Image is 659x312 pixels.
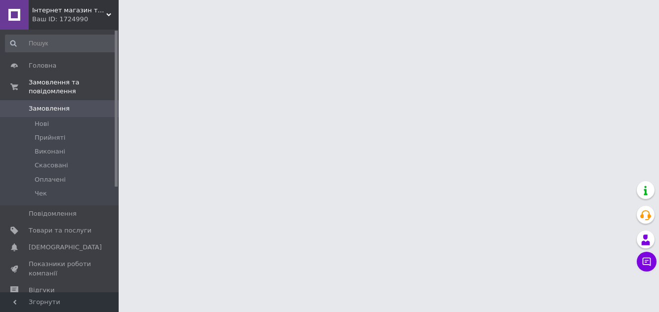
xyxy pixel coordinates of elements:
[29,209,77,218] span: Повідомлення
[35,189,47,198] span: Чек
[29,61,56,70] span: Головна
[35,133,65,142] span: Прийняті
[35,161,68,170] span: Скасовані
[29,260,91,277] span: Показники роботи компанії
[32,6,106,15] span: Інтернет магазин текстилю
[35,175,66,184] span: Оплачені
[29,104,70,113] span: Замовлення
[35,147,65,156] span: Виконані
[29,243,102,252] span: [DEMOGRAPHIC_DATA]
[35,119,49,128] span: Нові
[29,286,54,295] span: Відгуки
[5,35,117,52] input: Пошук
[29,226,91,235] span: Товари та послуги
[29,78,119,96] span: Замовлення та повідомлення
[637,252,657,272] button: Чат з покупцем
[32,15,119,24] div: Ваш ID: 1724990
